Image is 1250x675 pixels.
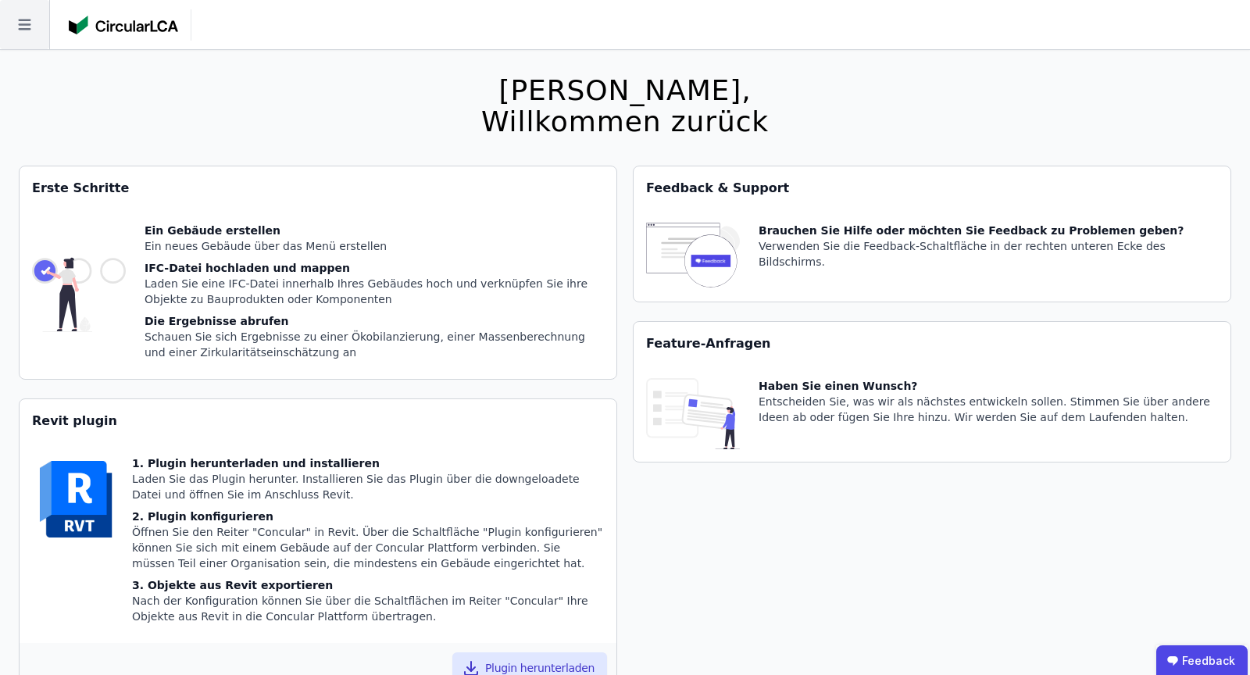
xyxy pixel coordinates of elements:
[132,471,604,502] div: Laden Sie das Plugin herunter. Installieren Sie das Plugin über die downgeloadete Datei und öffne...
[481,75,769,106] div: [PERSON_NAME],
[132,524,604,571] div: Öffnen Sie den Reiter "Concular" in Revit. Über die Schaltfläche "Plugin konfigurieren" können Si...
[132,509,604,524] div: 2. Plugin konfigurieren
[20,399,616,443] div: Revit plugin
[759,238,1218,270] div: Verwenden Sie die Feedback-Schaltfläche in der rechten unteren Ecke des Bildschirms.
[145,329,604,360] div: Schauen Sie sich Ergebnisse zu einer Ökobilanzierung, einer Massenberechnung und einer Zirkularit...
[132,455,604,471] div: 1. Plugin herunterladen und installieren
[145,276,604,307] div: Laden Sie eine IFC-Datei innerhalb Ihres Gebäudes hoch und verknüpfen Sie ihre Objekte zu Bauprod...
[20,166,616,210] div: Erste Schritte
[69,16,178,34] img: Concular
[634,322,1230,366] div: Feature-Anfragen
[132,577,604,593] div: 3. Objekte aus Revit exportieren
[32,223,126,366] img: getting_started_tile-DrF_GRSv.svg
[145,260,604,276] div: IFC-Datei hochladen und mappen
[759,394,1218,425] div: Entscheiden Sie, was wir als nächstes entwickeln sollen. Stimmen Sie über andere Ideen ab oder fü...
[759,378,1218,394] div: Haben Sie einen Wunsch?
[32,455,120,543] img: revit-YwGVQcbs.svg
[646,223,740,289] img: feedback-icon-HCTs5lye.svg
[132,593,604,624] div: Nach der Konfiguration können Sie über die Schaltflächen im Reiter "Concular" Ihre Objekte aus Re...
[481,106,769,137] div: Willkommen zurück
[145,223,604,238] div: Ein Gebäude erstellen
[145,313,604,329] div: Die Ergebnisse abrufen
[759,223,1218,238] div: Brauchen Sie Hilfe oder möchten Sie Feedback zu Problemen geben?
[646,378,740,449] img: feature_request_tile-UiXE1qGU.svg
[634,166,1230,210] div: Feedback & Support
[145,238,604,254] div: Ein neues Gebäude über das Menü erstellen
